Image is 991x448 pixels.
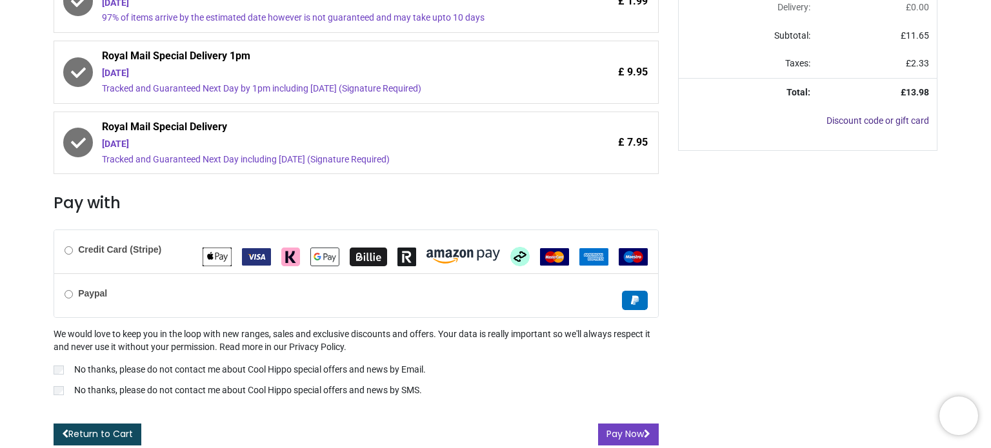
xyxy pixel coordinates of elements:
[510,247,530,266] img: Afterpay Clearpay
[74,384,422,397] p: No thanks, please do not contact me about Cool Hippo special offers and news by SMS.
[397,251,416,261] span: Revolut Pay
[54,386,64,395] input: No thanks, please do not contact me about Cool Hippo special offers and news by SMS.
[242,248,271,266] img: VISA
[102,153,539,166] div: Tracked and Guaranteed Next Day including [DATE] (Signature Required)
[74,364,426,376] p: No thanks, please do not contact me about Cool Hippo special offers and news by Email.
[901,30,929,41] span: £
[78,244,161,255] b: Credit Card (Stripe)
[906,30,929,41] span: 11.65
[786,87,810,97] strong: Total:
[826,115,929,126] a: Discount code or gift card
[618,65,648,79] span: £ 9.95
[622,291,648,310] img: Paypal
[619,248,648,266] img: Maestro
[906,58,929,68] span: £
[281,251,300,261] span: Klarna
[350,251,387,261] span: Billie
[598,424,659,445] button: Pay Now
[102,12,539,24] div: 97% of items arrive by the estimated date however is not guaranteed and may take upto 10 days
[540,251,569,261] span: MasterCard
[65,290,73,298] input: Paypal
[426,251,500,261] span: Amazon Pay
[579,251,608,261] span: American Express
[102,49,539,67] span: Royal Mail Special Delivery 1pm
[540,248,569,266] img: MasterCard
[54,192,659,214] h3: Pay with
[78,288,107,298] b: Paypal
[65,246,73,255] input: Credit Card (Stripe)
[906,2,929,12] span: £
[281,248,300,266] img: Klarna
[622,295,648,305] span: Paypal
[679,22,818,50] td: Subtotal:
[54,365,64,375] input: No thanks, please do not contact me about Cool Hippo special offers and news by Email.
[619,251,648,261] span: Maestro
[203,251,232,261] span: Apple Pay
[310,251,339,261] span: Google Pay
[939,396,978,435] iframe: Brevo live chat
[901,87,929,97] strong: £
[618,135,648,150] span: £ 7.95
[911,2,929,12] span: 0.00
[579,248,608,266] img: American Express
[397,248,416,266] img: Revolut Pay
[906,87,929,97] span: 13.98
[350,248,387,266] img: Billie
[102,67,539,80] div: [DATE]
[102,120,539,138] span: Royal Mail Special Delivery
[242,251,271,261] span: VISA
[102,83,539,95] div: Tracked and Guaranteed Next Day by 1pm including [DATE] (Signature Required)
[54,328,659,399] div: We would love to keep you in the loop with new ranges, sales and exclusive discounts and offers. ...
[310,248,339,266] img: Google Pay
[911,58,929,68] span: 2.33
[102,138,539,151] div: [DATE]
[54,424,141,445] a: Return to Cart
[510,251,530,261] span: Afterpay Clearpay
[679,50,818,78] td: Taxes:
[203,248,232,266] img: Apple Pay
[426,249,500,264] img: Amazon Pay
